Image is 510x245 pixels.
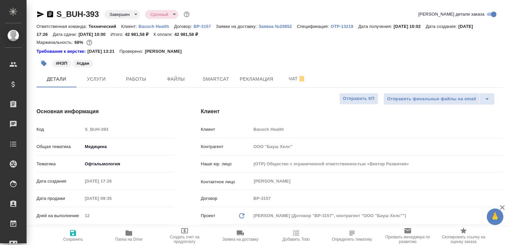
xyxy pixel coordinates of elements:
[394,24,426,29] p: [DATE] 10:02
[53,32,78,37] p: Дата сдачи:
[37,161,82,167] p: Тематика
[380,226,436,245] button: Призвать менеджера по развитию
[201,195,251,202] p: Договор
[258,24,297,29] p: Заявка №20852
[37,24,89,29] p: Ответственная команда:
[101,226,157,245] button: Папка на Drive
[63,237,83,242] span: Сохранить
[80,75,112,83] span: Услуги
[77,60,89,67] p: #сдан
[37,10,44,18] button: Скопировать ссылку для ЯМессенджера
[37,143,82,150] p: Общая тематика
[487,208,503,225] button: 🙏
[200,75,232,83] span: Smartcat
[160,75,192,83] span: Файлы
[383,93,495,105] div: split button
[87,48,120,55] p: [DATE] 13:21
[194,24,216,29] p: ВР-3157
[120,75,152,83] span: Работы
[201,126,251,133] p: Клиент
[89,24,121,29] p: Технический
[46,10,54,18] button: Скопировать ссылку
[74,40,85,45] p: 68%
[216,24,258,29] p: Заявки на доставку:
[297,24,330,29] p: Спецификация:
[120,48,145,55] p: Проверено:
[72,60,94,66] span: сдан
[331,23,358,29] a: OTP-13219
[358,24,393,29] p: Дата получения:
[222,237,258,242] span: Заявка на доставку
[82,141,174,152] div: Медицина
[331,24,358,29] p: OTP-13219
[212,226,268,245] button: Заявка на доставку
[37,48,87,55] div: Нажми, чтобы открыть папку с инструкцией
[194,23,216,29] a: ВР-3157
[201,143,251,150] p: Контрагент
[56,60,67,67] p: #НЗП
[108,12,132,17] button: Завершен
[37,40,74,45] p: Маржинальность:
[298,75,306,83] svg: Отписаться
[251,194,503,203] input: Пустое поле
[145,10,178,19] div: Завершен
[56,10,99,19] a: S_BUH-393
[201,179,251,185] p: Контактное лицо
[121,24,138,29] p: Клиент:
[115,237,142,242] span: Папка на Drive
[37,126,82,133] p: Код
[343,95,375,103] span: Отправить КП
[153,32,174,37] p: К оплате:
[268,226,324,245] button: Добавить Todo
[82,176,140,186] input: Пустое поле
[251,124,503,134] input: Пустое поле
[251,142,503,151] input: Пустое поле
[37,195,82,202] p: Дата продажи
[384,235,432,244] span: Призвать менеджера по развитию
[82,124,174,134] input: Пустое поле
[82,158,174,170] div: Офтальмология
[138,23,174,29] a: Bausch Health
[383,93,480,105] button: Отправить финальные файлы на email
[489,210,501,224] span: 🙏
[440,235,487,244] span: Скопировать ссылку на оценку заказа
[387,95,476,103] span: Отправить финальные файлы на email
[41,75,72,83] span: Детали
[418,11,484,18] span: [PERSON_NAME] детали заказа
[182,10,191,19] button: Доп статусы указывают на важность/срочность заказа
[426,24,458,29] p: Дата создания:
[82,211,174,220] input: Пустое поле
[240,75,273,83] span: Рекламация
[85,38,94,47] button: 7111.00 RUB; 2071.87 UAH;
[251,210,503,221] div: [PERSON_NAME] (Договор "ВР-3157", контрагент "ООО "Бауш Хелс"")
[125,32,153,37] p: 42 981,58 ₽
[37,48,87,55] a: Требования к верстке:
[138,24,174,29] p: Bausch Health
[148,12,170,17] button: Срочный
[37,56,51,71] button: Добавить тэг
[201,161,251,167] p: Наше юр. лицо
[37,212,82,219] p: Дней на выполнение
[283,237,310,242] span: Добавить Todo
[436,226,491,245] button: Скопировать ссылку на оценку заказа
[174,24,194,29] p: Договор:
[37,108,174,116] h4: Основная информация
[339,93,378,105] button: Отправить КП
[161,235,209,244] span: Создать счет на предоплату
[174,32,203,37] p: 42 981,58 ₽
[157,226,212,245] button: Создать счет на предоплату
[145,48,187,55] p: [PERSON_NAME]
[324,226,380,245] button: Определить тематику
[258,23,297,30] button: Заявка №20852
[281,75,313,83] span: Чат
[201,212,215,219] p: Проект
[201,108,503,116] h4: Клиент
[82,194,140,203] input: Пустое поле
[78,32,111,37] p: [DATE] 10:00
[104,10,140,19] div: Завершен
[332,237,372,242] span: Определить тематику
[251,159,503,169] input: Пустое поле
[37,178,82,185] p: Дата создания
[111,32,125,37] p: Итого:
[51,60,72,66] span: НЗП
